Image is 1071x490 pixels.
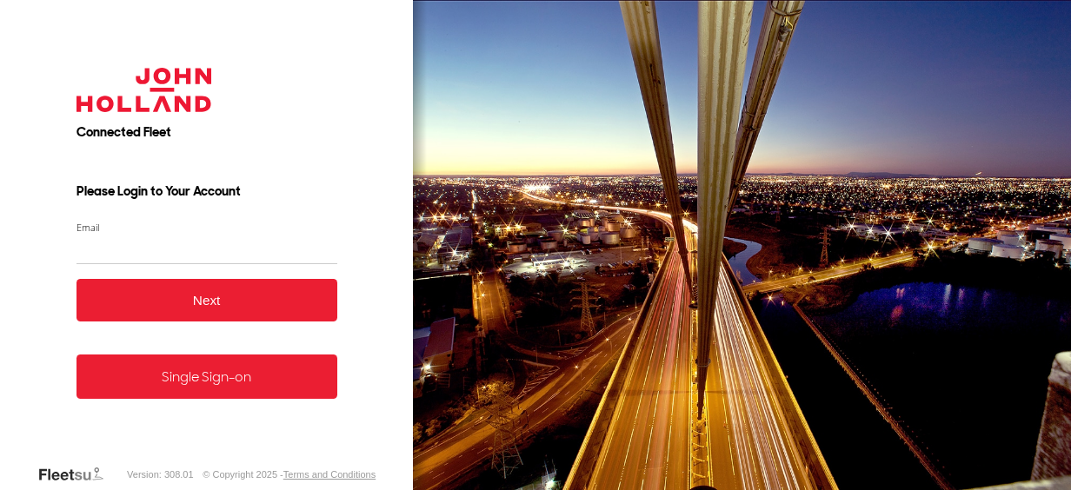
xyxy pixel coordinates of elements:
div: © Copyright 2025 - [203,469,376,480]
a: Single Sign-on [76,354,337,399]
label: Email [76,221,337,234]
h3: Please Login to Your Account [76,182,337,200]
h2: Connected Fleet [76,123,337,141]
a: Terms and Conditions [283,469,376,480]
a: Visit our Website [37,466,117,483]
button: Next [76,279,337,321]
img: John Holland [76,68,212,112]
div: Version: 308.01 [127,469,193,480]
